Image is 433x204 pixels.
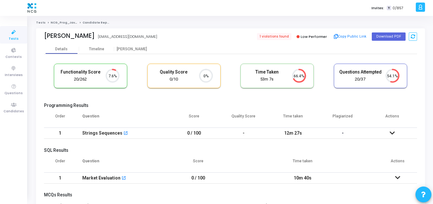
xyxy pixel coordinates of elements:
[219,128,268,139] td: -
[169,110,219,128] th: Score
[169,128,219,139] td: 0 / 100
[371,5,384,11] label: Invites:
[55,47,68,52] div: Details
[4,91,23,96] span: Questions
[44,103,417,108] h5: Programming Results
[76,155,169,172] th: Question
[83,21,112,25] span: Candidate Report
[246,76,288,82] div: 53m 7s
[342,130,344,136] span: -
[301,34,327,39] span: Low Performer
[121,176,126,181] mat-icon: open_in_new
[51,21,101,25] a: NCG_Prog_JavaFS_2025_Test
[268,110,318,128] th: Time taken
[227,155,378,172] th: Time taken
[36,21,425,25] nav: breadcrumb
[246,69,288,75] h5: Time Taken
[339,69,382,75] h5: Questions Attempted
[36,21,46,25] a: Tests
[5,54,22,60] span: Contests
[123,131,128,136] mat-icon: open_in_new
[268,128,318,139] td: 12m 27s
[44,172,76,184] td: 1
[44,155,76,172] th: Order
[114,47,149,52] div: [PERSON_NAME]
[318,110,368,128] th: Plagiarized
[89,47,104,52] div: Timeline
[82,128,122,138] div: Strings Sequences
[98,34,157,39] div: [EMAIL_ADDRESS][DOMAIN_NAME]
[169,172,227,184] td: 0 / 100
[152,69,195,75] h5: Quality Score
[9,36,18,42] span: Tests
[393,5,403,11] span: 0/857
[59,69,102,75] h5: Functionality Score
[82,173,121,183] div: Market Evaluation
[44,148,417,153] h5: SQL Results
[59,76,102,82] div: 20/262
[4,109,24,114] span: Candidates
[76,110,169,128] th: Question
[44,32,95,39] div: [PERSON_NAME]
[219,110,268,128] th: Quality Score
[332,32,369,41] button: Copy Public Link
[44,110,76,128] th: Order
[44,192,417,198] h5: MCQs Results
[152,76,195,82] div: 0/10
[5,73,23,78] span: Interviews
[257,33,291,40] span: 1 violations found
[372,32,406,41] button: Download PDF
[387,6,391,11] span: T
[378,155,417,172] th: Actions
[339,76,382,82] div: 20/37
[227,172,378,184] td: 10m 40s
[26,2,38,14] img: logo
[368,110,417,128] th: Actions
[44,128,76,139] td: 1
[169,155,227,172] th: Score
